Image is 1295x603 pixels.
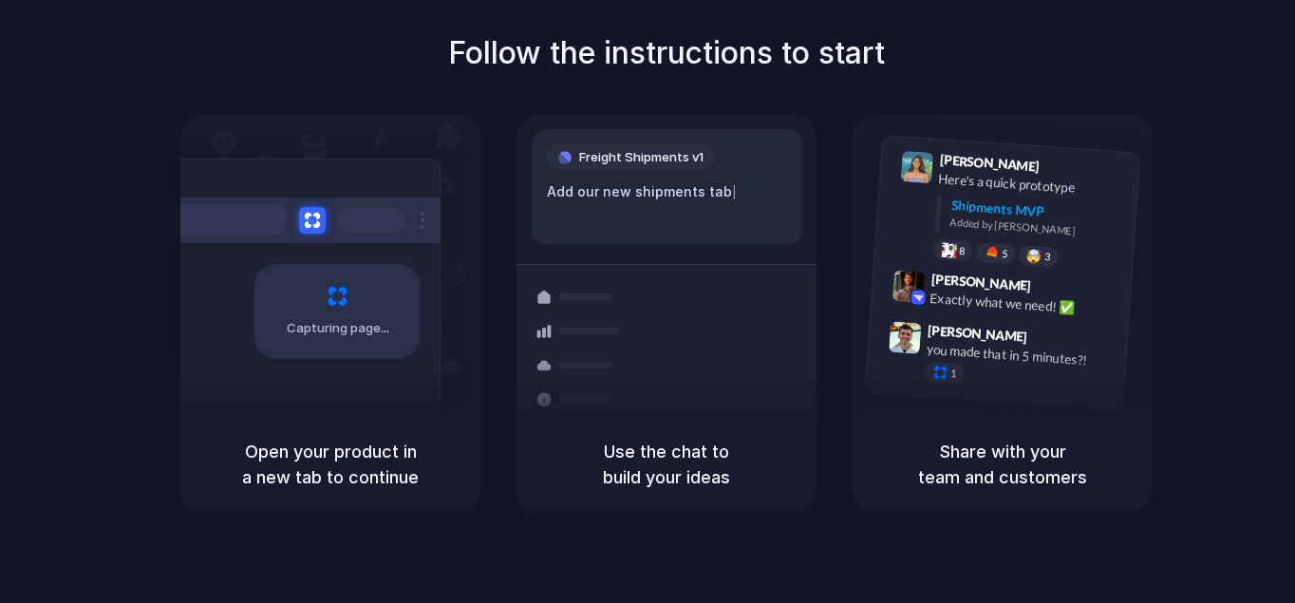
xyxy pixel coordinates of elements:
span: 9:42 AM [1037,277,1076,300]
h5: Use the chat to build your ideas [539,439,794,490]
span: Capturing page [287,319,392,338]
span: 9:47 AM [1033,329,1072,351]
div: 🤯 [1026,249,1042,263]
h5: Open your product in a new tab to continue [203,439,458,490]
div: Here's a quick prototype [938,168,1128,200]
span: 9:41 AM [1045,158,1084,180]
span: 1 [950,368,957,379]
div: Added by [PERSON_NAME] [949,215,1124,242]
h1: Follow the instructions to start [448,30,885,76]
span: 8 [959,245,966,255]
span: | [732,184,737,199]
div: you made that in 5 minutes?! [926,339,1116,371]
span: [PERSON_NAME] [930,268,1031,295]
span: 3 [1044,252,1051,262]
span: Freight Shipments v1 [579,148,704,167]
h5: Share with your team and customers [875,439,1130,490]
span: [PERSON_NAME] [939,149,1040,177]
div: Exactly what we need! ✅ [929,288,1119,320]
span: 5 [1002,248,1008,258]
div: Add our new shipments tab [547,181,787,202]
span: [PERSON_NAME] [928,319,1028,347]
div: Shipments MVP [950,195,1126,226]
